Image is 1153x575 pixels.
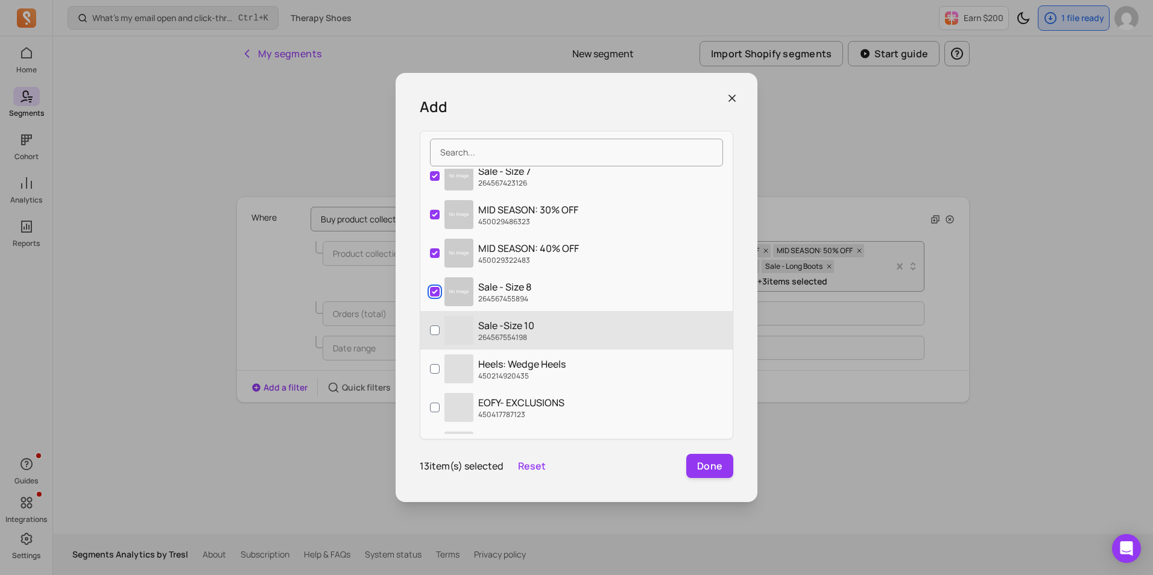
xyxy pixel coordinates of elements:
[478,256,579,265] p: 450029322483
[478,395,564,410] p: EOFY- EXCLUSIONS
[478,294,531,304] p: 264567455894
[420,459,504,473] p: 13 item(s) selected
[478,357,566,371] p: Heels: Wedge Heels
[430,364,440,374] input: ‌Heels: Wedge HeelsHeels: Wedge Heels450214920435
[430,403,440,412] input: ‌EOFY- EXCLUSIONSEOFY- EXCLUSIONS450417787123
[478,333,534,342] p: 264567554198
[444,162,473,190] img: Sale - Size 7
[430,287,440,297] input: Sale - Size 8Sale - Size 8264567455894
[420,97,733,116] h3: Add
[478,241,579,256] p: MID SEASON: 40% OFF
[686,454,733,478] button: Done
[444,200,473,229] img: MID SEASON: 30% OFF
[444,316,473,345] span: ‌
[478,203,578,217] p: MID SEASON: 30% OFF
[444,393,473,422] span: ‌
[430,171,440,181] input: Sale - Size 7Sale - Size 7264567423126
[478,280,531,294] p: Sale - Size 8
[430,248,440,258] input: MID SEASON: 40% OFFMID SEASON: 40% OFF450029322483
[444,239,473,268] img: MID SEASON: 40% OFF
[478,318,534,333] p: Sale -Size 10
[518,459,546,473] button: Reset
[444,432,473,460] span: ‌
[444,277,473,306] img: Sale - Size 8
[444,354,473,383] span: ‌
[1112,534,1141,563] div: Open Intercom Messenger
[478,410,564,419] p: 450417787123
[430,325,440,335] input: ‌Sale -Size 10Sale -Size 10264567554198
[478,371,566,381] p: 450214920435
[430,139,723,166] input: Search...
[478,164,531,178] p: Sale - Size 7
[478,178,531,188] p: 264567423126
[430,210,440,219] input: MID SEASON: 30% OFFMID SEASON: 30% OFF450029486323
[478,217,578,227] p: 450029486323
